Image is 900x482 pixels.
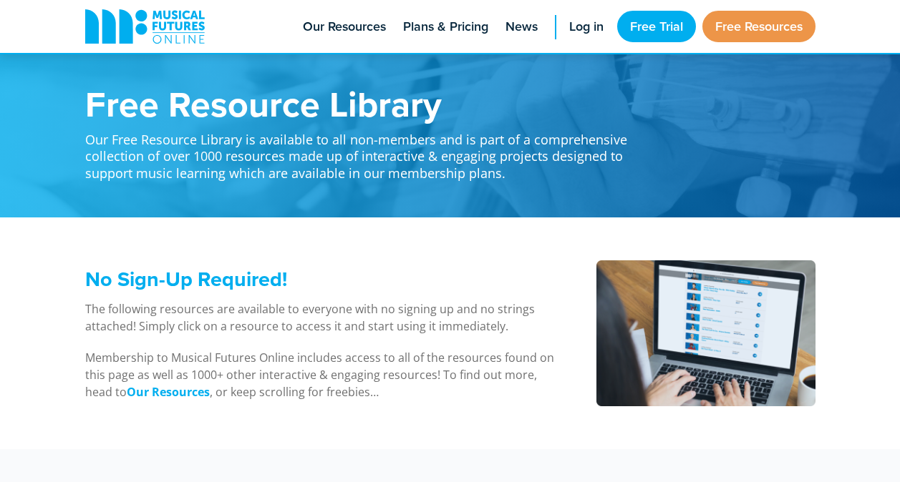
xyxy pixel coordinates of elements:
[85,349,560,400] p: Membership to Musical Futures Online includes access to all of the resources found on this page a...
[303,17,386,36] span: Our Resources
[85,300,560,335] p: The following resources are available to everyone with no signing up and no strings attached! Sim...
[403,17,488,36] span: Plans & Pricing
[85,86,644,122] h1: Free Resource Library
[85,122,644,182] p: Our Free Resource Library is available to all non-members and is part of a comprehensive collecti...
[127,384,210,400] strong: Our Resources
[127,384,210,400] a: Our Resources
[569,17,604,36] span: Log in
[505,17,538,36] span: News
[85,264,287,294] span: No Sign-Up Required!
[617,11,696,42] a: Free Trial
[702,11,816,42] a: Free Resources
